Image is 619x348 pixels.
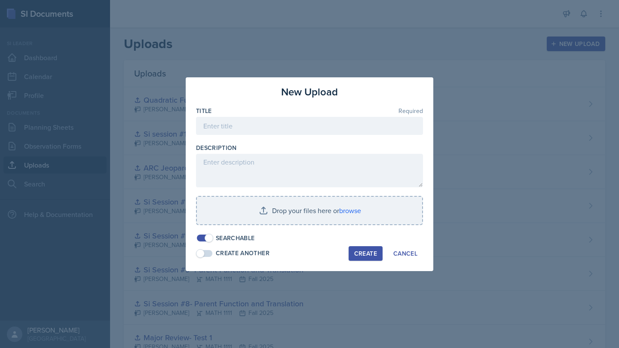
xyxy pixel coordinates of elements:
div: Create Another [216,249,270,258]
button: Create [349,246,383,261]
div: Cancel [393,250,417,257]
label: Title [196,107,212,115]
label: Description [196,143,237,152]
button: Cancel [388,246,423,261]
span: Required [398,108,423,114]
input: Enter title [196,117,423,135]
div: Create [354,250,377,257]
h3: New Upload [281,84,338,100]
div: Searchable [216,234,255,243]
